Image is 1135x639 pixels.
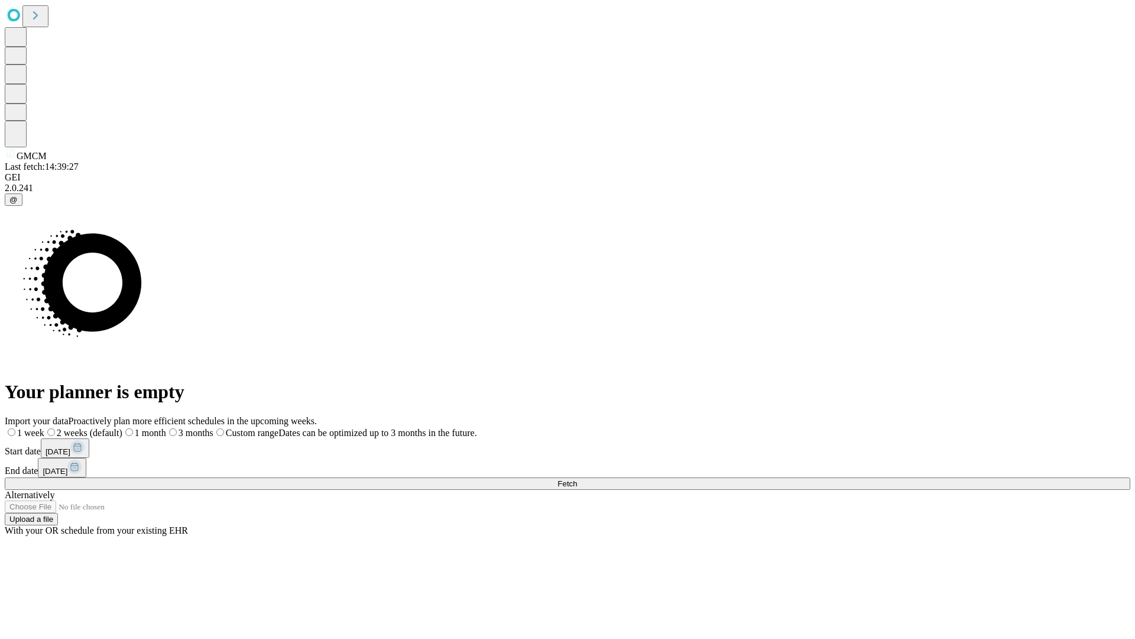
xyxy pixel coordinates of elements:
[5,193,22,206] button: @
[8,428,15,436] input: 1 week
[125,428,133,436] input: 1 month
[557,479,577,488] span: Fetch
[5,172,1130,183] div: GEI
[169,428,177,436] input: 3 months
[17,151,47,161] span: GMCM
[5,162,79,172] span: Last fetch: 14:39:27
[46,447,70,456] span: [DATE]
[5,438,1130,458] div: Start date
[179,428,213,438] span: 3 months
[38,458,86,477] button: [DATE]
[5,513,58,525] button: Upload a file
[5,525,188,535] span: With your OR schedule from your existing EHR
[5,458,1130,477] div: End date
[216,428,224,436] input: Custom rangeDates can be optimized up to 3 months in the future.
[69,416,317,426] span: Proactively plan more efficient schedules in the upcoming weeks.
[5,490,54,500] span: Alternatively
[135,428,166,438] span: 1 month
[9,195,18,204] span: @
[57,428,122,438] span: 2 weeks (default)
[5,381,1130,403] h1: Your planner is empty
[5,183,1130,193] div: 2.0.241
[43,467,67,476] span: [DATE]
[47,428,55,436] input: 2 weeks (default)
[226,428,278,438] span: Custom range
[278,428,476,438] span: Dates can be optimized up to 3 months in the future.
[41,438,89,458] button: [DATE]
[17,428,44,438] span: 1 week
[5,477,1130,490] button: Fetch
[5,416,69,426] span: Import your data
